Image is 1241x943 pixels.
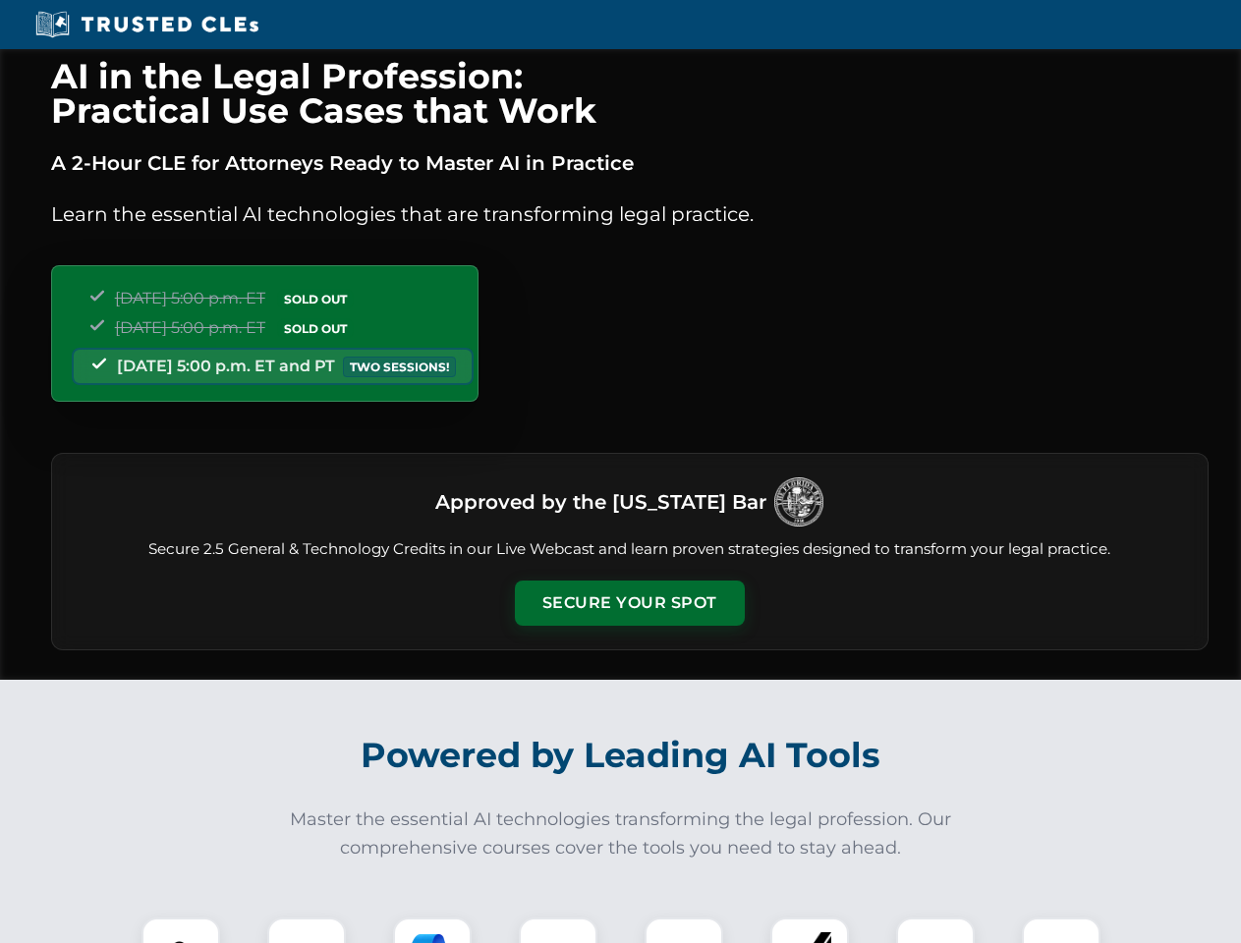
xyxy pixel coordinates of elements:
h1: AI in the Legal Profession: Practical Use Cases that Work [51,59,1209,128]
img: Logo [774,477,823,527]
span: SOLD OUT [277,318,354,339]
p: Secure 2.5 General & Technology Credits in our Live Webcast and learn proven strategies designed ... [76,538,1184,561]
p: A 2-Hour CLE for Attorneys Ready to Master AI in Practice [51,147,1209,179]
h2: Powered by Leading AI Tools [77,721,1165,790]
p: Learn the essential AI technologies that are transforming legal practice. [51,198,1209,230]
button: Secure Your Spot [515,581,745,626]
span: [DATE] 5:00 p.m. ET [115,318,265,337]
h3: Approved by the [US_STATE] Bar [435,484,766,520]
p: Master the essential AI technologies transforming the legal profession. Our comprehensive courses... [277,805,965,862]
span: SOLD OUT [277,289,354,309]
img: Trusted CLEs [29,10,264,39]
span: [DATE] 5:00 p.m. ET [115,289,265,307]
